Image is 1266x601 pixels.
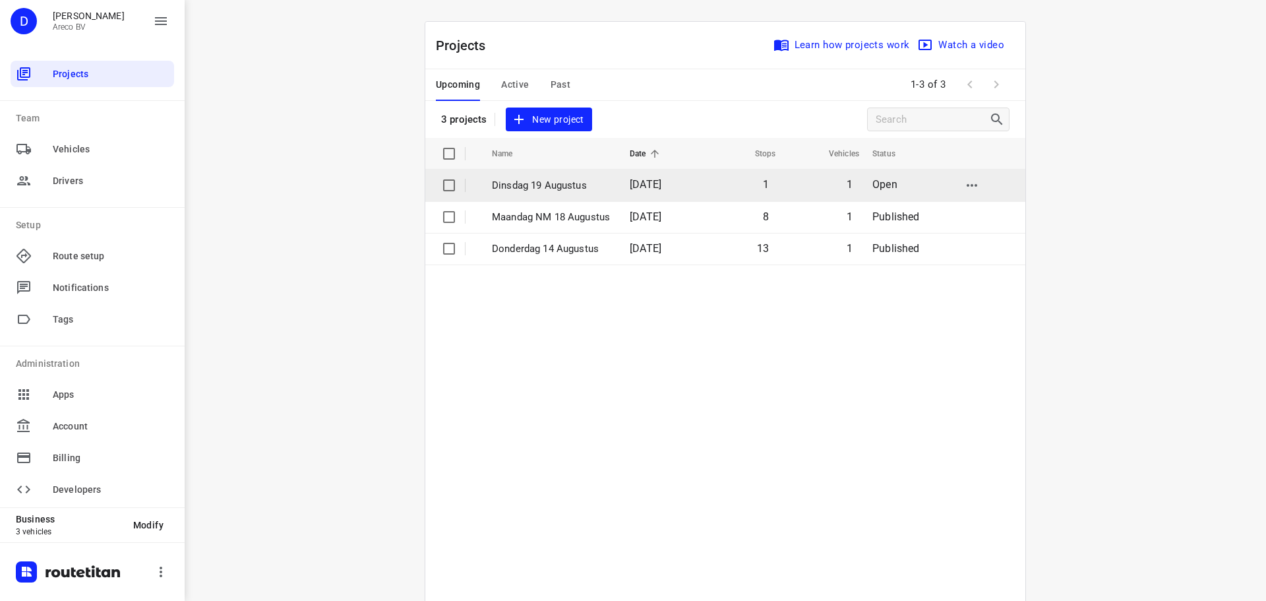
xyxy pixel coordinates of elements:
p: Setup [16,218,174,232]
span: Notifications [53,281,169,295]
p: Didier Evrard [53,11,125,21]
span: 8 [763,210,769,223]
div: Search [989,111,1009,127]
button: Modify [123,513,174,537]
span: Next Page [983,71,1010,98]
span: New project [514,111,584,128]
span: Route setup [53,249,169,263]
p: Business [16,514,123,524]
span: Active [501,77,529,93]
p: 3 projects [441,113,487,125]
p: Projects [436,36,497,55]
span: Date [630,146,663,162]
p: Administration [16,357,174,371]
span: Billing [53,451,169,465]
span: Developers [53,483,169,497]
span: 1 [847,178,853,191]
input: Search projects [876,110,989,130]
div: Notifications [11,274,174,301]
span: Vehicles [53,142,169,156]
div: Apps [11,381,174,408]
span: Stops [738,146,776,162]
span: 1 [763,178,769,191]
div: Developers [11,476,174,503]
span: Drivers [53,174,169,188]
p: Team [16,111,174,125]
p: Donderdag 14 Augustus [492,241,610,257]
span: [DATE] [630,178,661,191]
span: Tags [53,313,169,327]
span: [DATE] [630,242,661,255]
span: Apps [53,388,169,402]
span: Published [872,210,920,223]
span: 1-3 of 3 [905,71,951,99]
div: Drivers [11,168,174,194]
span: Status [872,146,913,162]
span: Published [872,242,920,255]
p: Areco BV [53,22,125,32]
div: Vehicles [11,136,174,162]
span: Modify [133,520,164,530]
span: Previous Page [957,71,983,98]
span: Upcoming [436,77,480,93]
span: Name [492,146,530,162]
p: 3 vehicles [16,527,123,536]
span: 1 [847,242,853,255]
span: 13 [757,242,769,255]
div: D [11,8,37,34]
span: 1 [847,210,853,223]
span: Account [53,420,169,433]
span: Past [551,77,571,93]
div: Billing [11,445,174,471]
button: New project [506,108,591,132]
div: Tags [11,306,174,332]
p: Dinsdag 19 Augustus [492,178,610,193]
div: Route setup [11,243,174,269]
p: Maandag NM 18 Augustus [492,210,610,225]
span: [DATE] [630,210,661,223]
span: Open [872,178,897,191]
div: Projects [11,61,174,87]
div: Account [11,413,174,439]
span: Vehicles [812,146,859,162]
span: Projects [53,67,169,81]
